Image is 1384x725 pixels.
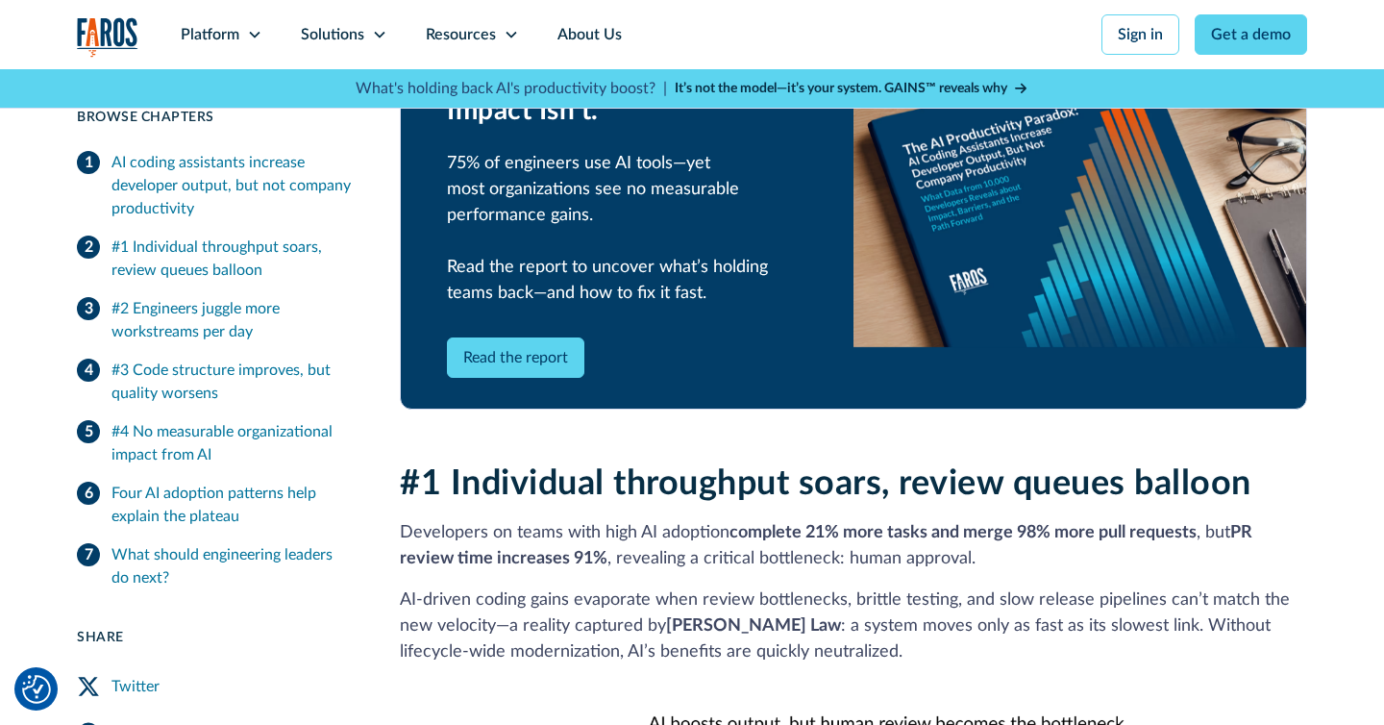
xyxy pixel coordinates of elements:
img: Logo of the analytics and reporting company Faros. [77,17,138,57]
div: #3 Code structure improves, but quality worsens [111,359,354,405]
strong: complete 21% more tasks and merge 98% more pull requests [729,524,1197,541]
strong: It’s not the model—it’s your system. GAINS™ reveals why [675,82,1007,95]
strong: [PERSON_NAME] Law [666,617,841,635]
div: Solutions [301,23,364,46]
div: Resources [426,23,496,46]
a: AI coding assistants increase developer output, but not company productivity [77,143,354,228]
a: Read the report [447,337,584,378]
img: AI Productivity Paradox Report 2025 [853,93,1306,347]
div: Platform [181,23,239,46]
div: Four AI adoption patterns help explain the plateau [111,482,354,528]
h2: #1 Individual throughput soars, review queues balloon [400,463,1307,505]
a: #2 Engineers juggle more workstreams per day [77,289,354,351]
p: What's holding back AI's productivity boost? | [356,77,667,100]
a: #1 Individual throughput soars, review queues balloon [77,228,354,289]
div: 75% of engineers use AI tools—yet most organizations see no measurable performance gains. Read th... [447,151,807,307]
a: home [77,17,138,57]
div: Browse Chapters [77,108,354,128]
p: AI‑driven coding gains evaporate when review bottlenecks, brittle testing, and slow release pipel... [400,587,1307,665]
div: AI coding assistants increase developer output, but not company productivity [111,151,354,220]
button: Cookie Settings [22,675,51,704]
a: #3 Code structure improves, but quality worsens [77,351,354,412]
a: #4 No measurable organizational impact from AI [77,412,354,474]
p: Developers on teams with high AI adoption , but , revealing a critical bottleneck: human approval. [400,520,1307,572]
a: What should engineering leaders do next? [77,536,354,597]
a: It’s not the model—it’s your system. GAINS™ reveals why [675,79,1028,99]
a: Four AI adoption patterns help explain the plateau [77,474,354,536]
a: Get a demo [1195,14,1307,55]
img: Revisit consent button [22,675,51,704]
div: #2 Engineers juggle more workstreams per day [111,297,354,343]
a: Twitter Share [77,663,354,710]
div: #1 Individual throughput soars, review queues balloon [111,236,354,282]
div: What should engineering leaders do next? [111,543,354,589]
div: Share [77,628,354,648]
strong: PR review time increases 91% [400,524,1252,567]
div: #4 No measurable organizational impact from AI [111,420,354,466]
div: Twitter [111,675,160,698]
a: Sign in [1101,14,1179,55]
